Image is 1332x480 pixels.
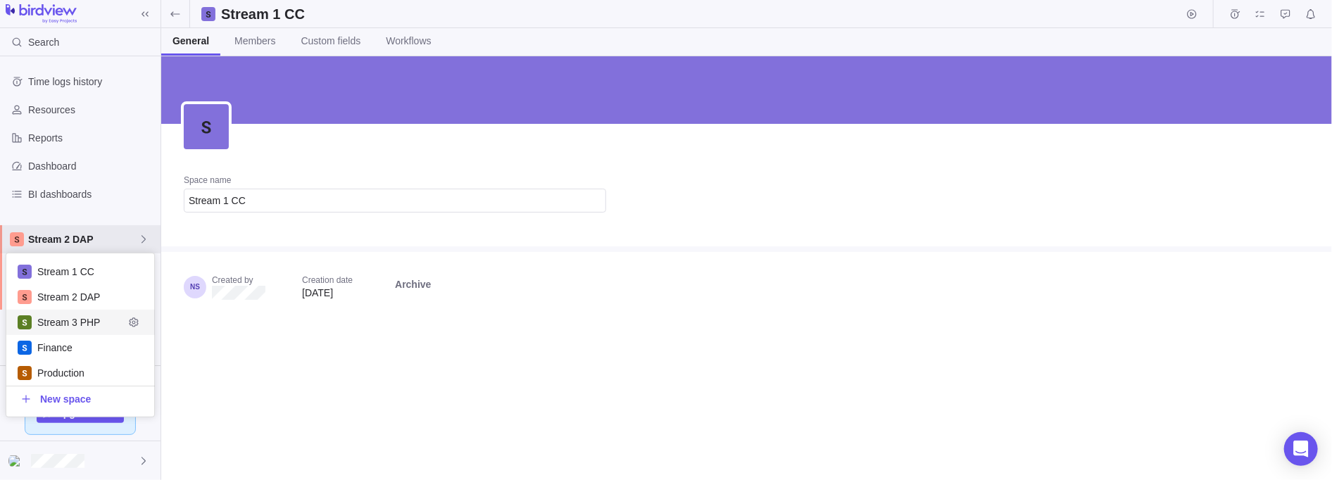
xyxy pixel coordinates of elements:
span: Stream 1 CC [37,265,144,279]
div: grid [6,253,155,417]
span: Production [37,366,144,380]
span: Finance [37,341,144,355]
span: New space [40,392,91,406]
span: Stream 2 DAP [37,290,144,304]
span: Stream 3 PHP [37,315,124,329]
span: Edit space settings [124,312,144,332]
span: Stream 2 DAP [28,232,138,246]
